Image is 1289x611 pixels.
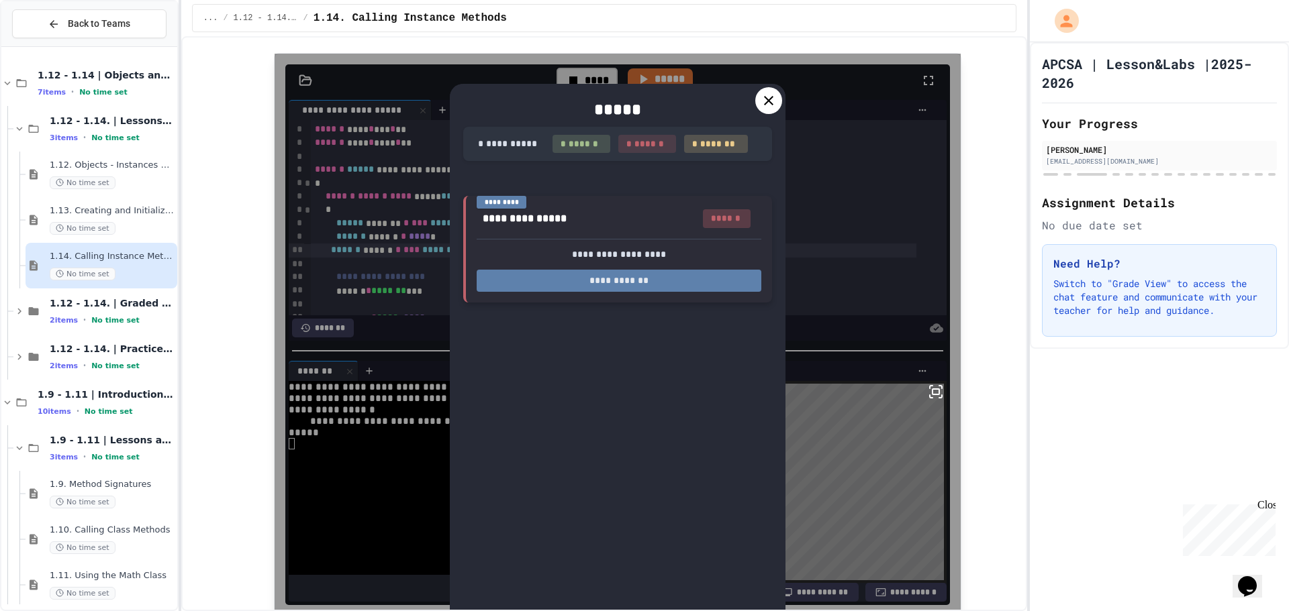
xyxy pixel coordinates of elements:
span: No time set [50,496,115,508]
span: No time set [91,453,140,461]
div: [EMAIL_ADDRESS][DOMAIN_NAME] [1046,156,1273,166]
span: No time set [50,222,115,235]
span: / [303,13,308,23]
h1: APCSA | Lesson&Labs |2025-2026 [1042,54,1277,92]
span: • [83,132,86,143]
span: 1.9. Method Signatures [50,479,175,490]
button: Back to Teams [12,9,166,38]
span: 1.14. Calling Instance Methods [314,10,507,26]
h3: Need Help? [1053,256,1266,272]
iframe: chat widget [1233,557,1276,598]
span: No time set [79,88,128,97]
span: 3 items [50,453,78,461]
div: [PERSON_NAME] [1046,144,1273,156]
span: / [223,13,228,23]
span: No time set [50,176,115,189]
iframe: chat widget [1178,499,1276,556]
h2: Assignment Details [1042,193,1277,212]
span: No time set [91,133,140,142]
div: Chat with us now!Close [5,5,93,85]
span: 3 items [50,133,78,142]
span: 2 items [50,316,78,325]
span: No time set [50,587,115,600]
span: 1.12 - 1.14. | Lessons and Notes [234,13,298,23]
span: 1.12 - 1.14. | Lessons and Notes [50,115,175,127]
span: 1.9 - 1.11 | Introduction to Methods [38,388,175,400]
span: No time set [85,407,133,416]
span: 1.10. Calling Class Methods [50,524,175,536]
span: 1.13. Creating and Initializing Objects: Constructors [50,205,175,217]
span: • [71,87,74,97]
div: No due date set [1042,217,1277,233]
span: ... [203,13,218,23]
span: 1.12 - 1.14. | Graded Labs [50,297,175,309]
span: 2 items [50,362,78,370]
span: No time set [50,541,115,554]
h2: Your Progress [1042,114,1277,133]
span: 1.12 - 1.14. | Practice Labs [50,343,175,355]
span: 1.12. Objects - Instances of Classes [50,160,175,171]
span: 10 items [38,407,71,416]
span: No time set [91,362,140,370]
span: • [83,451,86,462]
span: No time set [50,268,115,280]
span: Back to Teams [68,17,130,31]
p: Switch to "Grade View" to access the chat feature and communicate with your teacher for help and ... [1053,277,1266,317]
span: 1.12 - 1.14 | Objects and Instances of Classes [38,69,175,81]
span: 7 items [38,88,66,97]
span: • [77,406,79,416]
span: 1.9 - 1.11 | Lessons and Notes [50,434,175,446]
span: 1.11. Using the Math Class [50,570,175,581]
span: • [83,315,86,325]
div: My Account [1041,5,1082,36]
span: • [83,360,86,371]
span: No time set [91,316,140,325]
span: 1.14. Calling Instance Methods [50,251,175,262]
